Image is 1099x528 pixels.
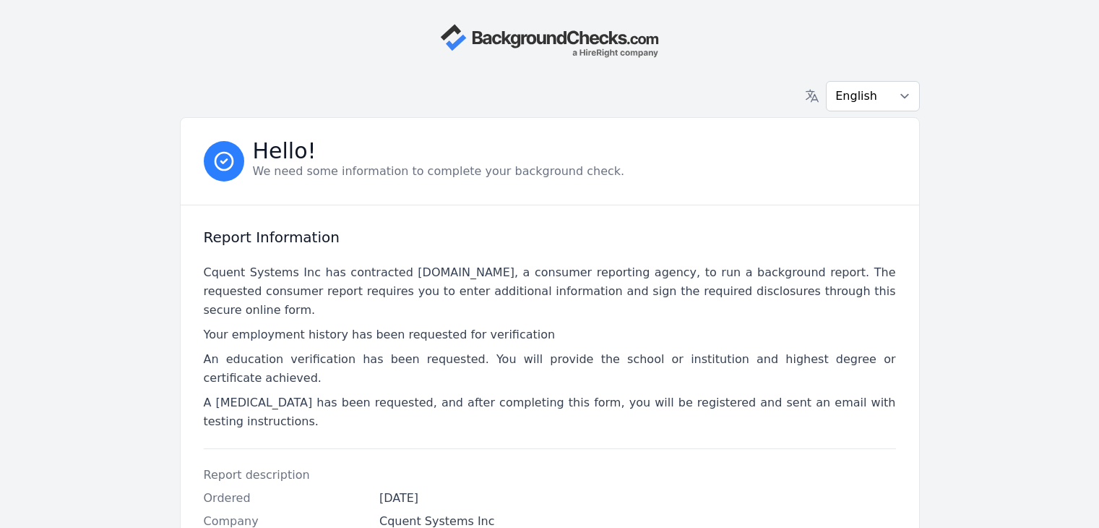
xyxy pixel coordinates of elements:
[204,490,369,507] dt: Ordered
[204,263,896,320] p: Cquent Systems Inc has contracted [DOMAIN_NAME], a consumer reporting agency, to run a background...
[204,467,369,484] dt: Report description
[204,393,896,431] p: A [MEDICAL_DATA] has been requested, and after completing this form, you will be registered and s...
[204,325,896,344] p: Your employment history has been requested for verification
[204,350,896,388] p: An education verification has been requested. You will provide the school or institution and high...
[253,163,625,180] p: We need some information to complete your background check.
[204,229,896,246] h3: Report Information
[253,142,625,160] h3: Hello!
[440,23,658,58] img: Company Logo
[379,490,896,507] dd: [DATE]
